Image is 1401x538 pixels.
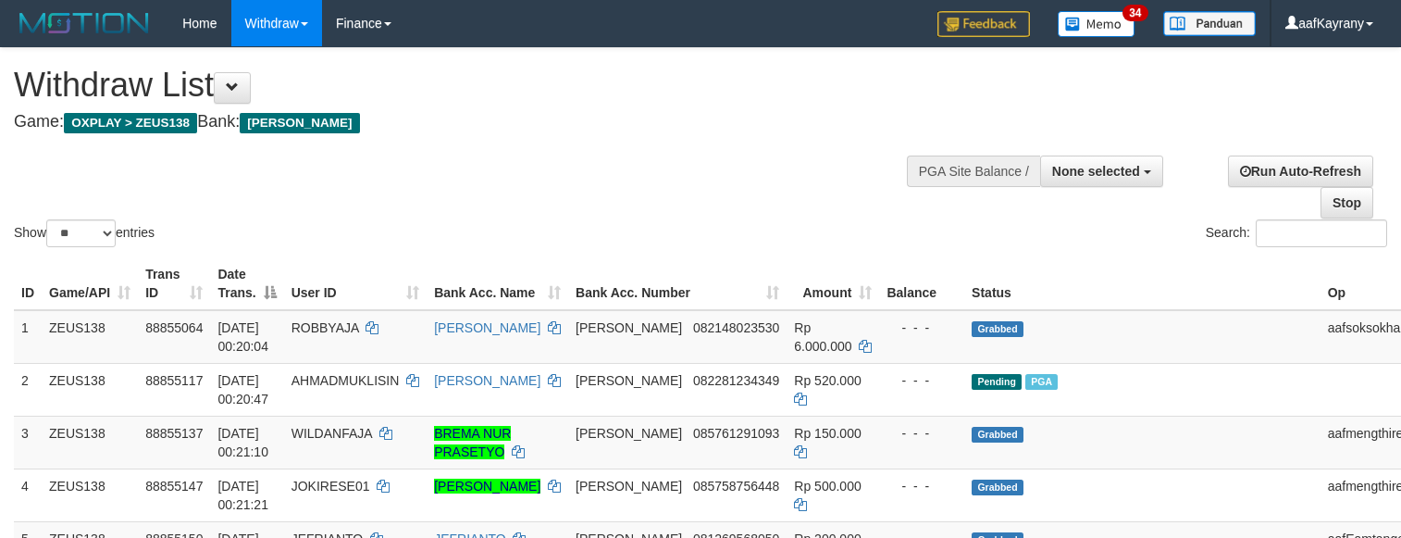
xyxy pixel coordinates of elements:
[1206,219,1387,247] label: Search:
[46,219,116,247] select: Showentries
[210,257,283,310] th: Date Trans.: activate to sort column descending
[794,426,861,441] span: Rp 150.000
[14,363,42,416] td: 2
[42,310,138,364] td: ZEUS138
[291,426,372,441] span: WILDANFAJA
[217,426,268,459] span: [DATE] 00:21:10
[972,480,1023,495] span: Grabbed
[14,257,42,310] th: ID
[14,67,915,104] h1: Withdraw List
[693,373,779,388] span: Copy 082281234349 to clipboard
[886,371,957,390] div: - - -
[794,320,851,354] span: Rp 6.000.000
[145,373,203,388] span: 88855117
[14,113,915,131] h4: Game: Bank:
[886,424,957,443] div: - - -
[576,426,682,441] span: [PERSON_NAME]
[14,310,42,364] td: 1
[794,373,861,388] span: Rp 520.000
[1025,374,1058,390] span: Marked by aafkaynarin
[434,479,540,494] a: [PERSON_NAME]
[693,426,779,441] span: Copy 085761291093 to clipboard
[434,373,540,388] a: [PERSON_NAME]
[972,321,1023,337] span: Grabbed
[42,469,138,521] td: ZEUS138
[14,219,155,247] label: Show entries
[794,479,861,494] span: Rp 500.000
[145,479,203,494] span: 88855147
[907,156,1040,187] div: PGA Site Balance /
[1058,11,1135,37] img: Button%20Memo.svg
[14,416,42,469] td: 3
[937,11,1030,37] img: Feedback.jpg
[217,479,268,512] span: [DATE] 00:21:21
[42,363,138,416] td: ZEUS138
[693,320,779,335] span: Copy 082148023530 to clipboard
[145,426,203,441] span: 88855137
[291,479,370,494] span: JOKIRESE01
[1320,187,1373,219] a: Stop
[217,320,268,354] span: [DATE] 00:20:04
[434,320,540,335] a: [PERSON_NAME]
[568,257,787,310] th: Bank Acc. Number: activate to sort column ascending
[138,257,210,310] th: Trans ID: activate to sort column ascending
[964,257,1320,310] th: Status
[42,416,138,469] td: ZEUS138
[972,374,1022,390] span: Pending
[886,319,957,337] div: - - -
[1122,5,1147,21] span: 34
[1256,219,1387,247] input: Search:
[291,320,359,335] span: ROBBYAJA
[1040,156,1163,187] button: None selected
[14,469,42,521] td: 4
[787,257,879,310] th: Amount: activate to sort column ascending
[886,477,957,495] div: - - -
[576,373,682,388] span: [PERSON_NAME]
[576,320,682,335] span: [PERSON_NAME]
[42,257,138,310] th: Game/API: activate to sort column ascending
[1228,156,1373,187] a: Run Auto-Refresh
[291,373,400,388] span: AHMADMUKLISIN
[145,320,203,335] span: 88855064
[14,9,155,37] img: MOTION_logo.png
[284,257,427,310] th: User ID: activate to sort column ascending
[972,427,1023,443] span: Grabbed
[1163,11,1256,36] img: panduan.png
[240,113,359,133] span: [PERSON_NAME]
[693,479,779,494] span: Copy 085758756448 to clipboard
[879,257,964,310] th: Balance
[1052,164,1140,179] span: None selected
[427,257,568,310] th: Bank Acc. Name: activate to sort column ascending
[64,113,197,133] span: OXPLAY > ZEUS138
[217,373,268,407] span: [DATE] 00:20:47
[434,426,511,459] a: BREMA NUR PRASETYO
[576,479,682,494] span: [PERSON_NAME]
